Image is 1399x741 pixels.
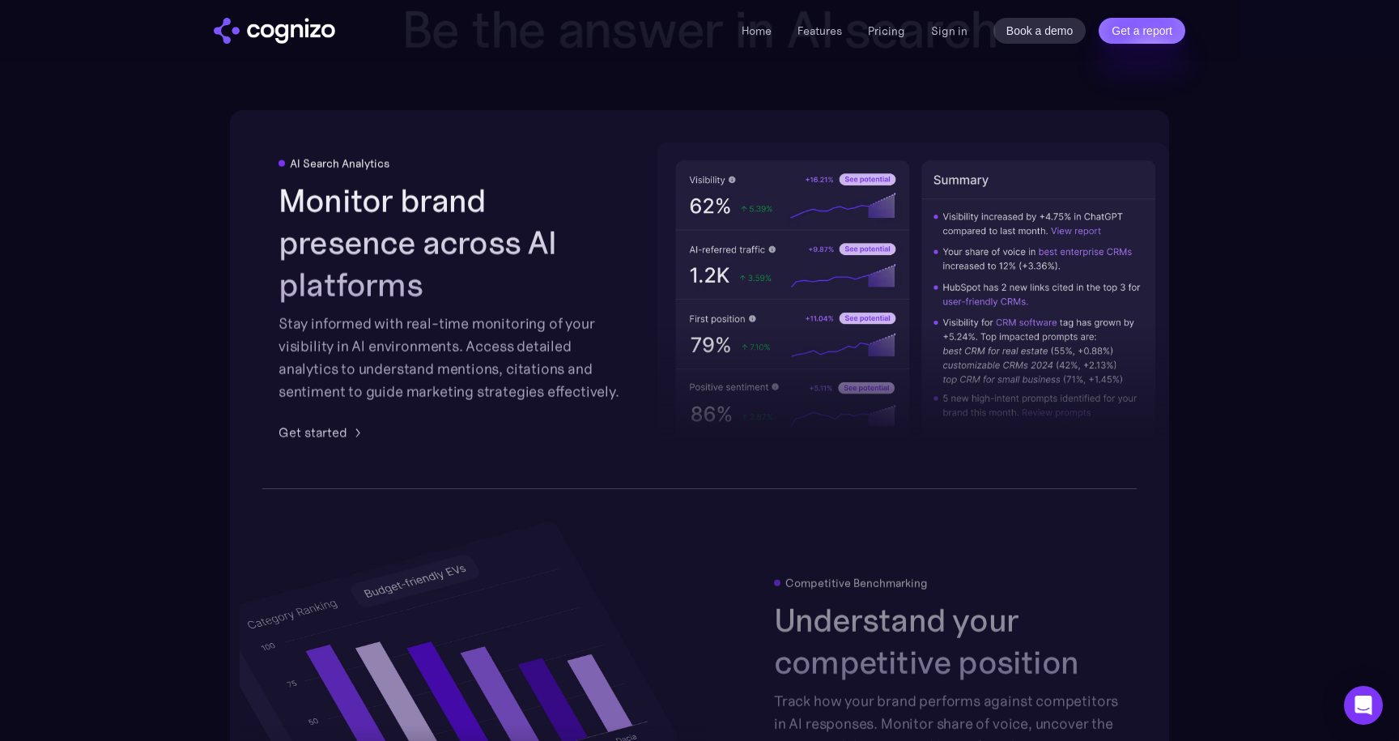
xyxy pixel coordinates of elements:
img: cognizo logo [214,18,335,44]
h2: Monitor brand presence across AI platforms [279,180,625,306]
a: Get started [279,423,367,442]
div: AI Search Analytics [290,157,389,170]
img: AI visibility metrics performance insights [657,143,1174,456]
a: Sign in [931,21,967,40]
a: Get a report [1099,18,1185,44]
h2: Understand your competitive position [774,598,1120,683]
a: Home [742,23,772,38]
a: Pricing [868,23,905,38]
div: Stay informed with real-time monitoring of your visibility in AI environments. Access detailed an... [279,313,625,403]
div: Open Intercom Messenger [1344,686,1383,725]
a: Book a demo [993,18,1086,44]
a: home [214,18,335,44]
div: Get started [279,423,347,442]
div: Competitive Benchmarking [785,576,928,589]
a: Features [797,23,842,38]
